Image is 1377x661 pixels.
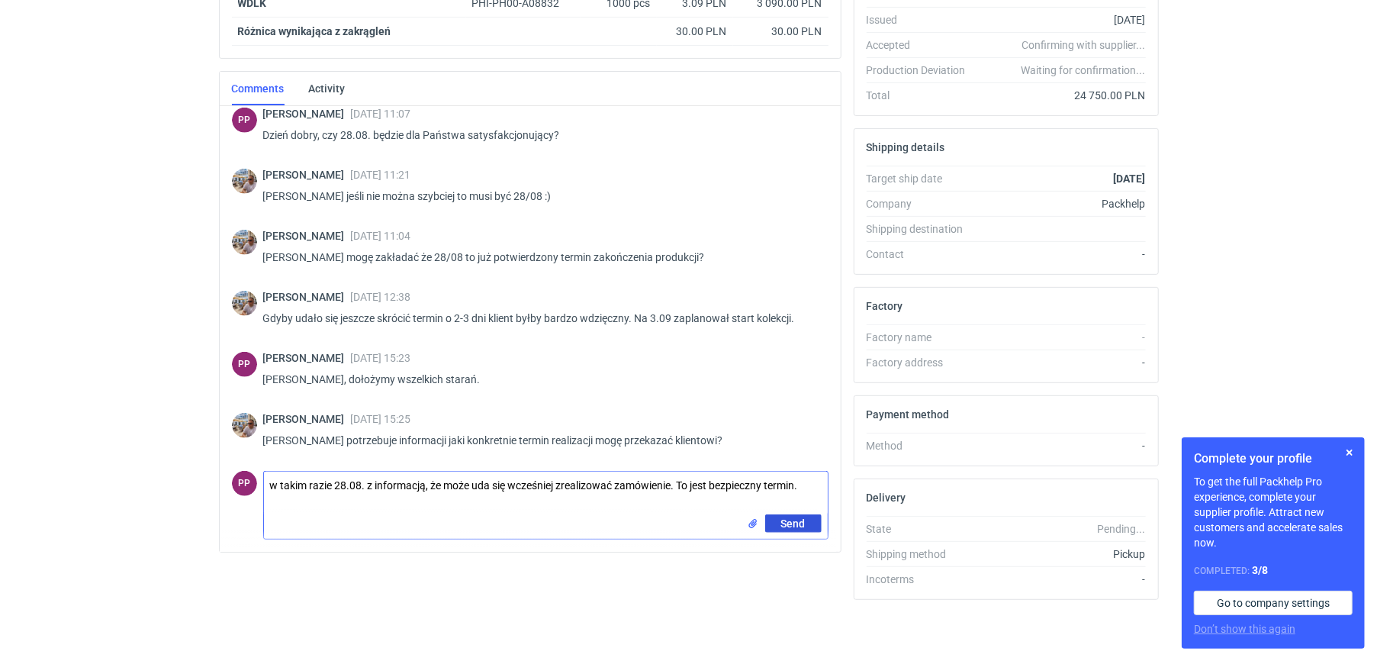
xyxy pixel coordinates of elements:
[867,196,978,211] div: Company
[351,291,411,303] span: [DATE] 12:38
[867,547,978,562] div: Shipping method
[232,230,257,255] img: Michał Palasek
[263,108,351,120] span: [PERSON_NAME]
[351,108,411,120] span: [DATE] 11:07
[978,355,1146,370] div: -
[1252,564,1268,576] strong: 3 / 8
[351,413,411,425] span: [DATE] 15:25
[867,300,903,312] h2: Factory
[867,330,978,345] div: Factory name
[263,370,816,389] p: [PERSON_NAME], dołożymy wszelkich starań.
[1194,591,1353,615] a: Go to company settings
[765,514,822,533] button: Send
[1113,173,1145,185] strong: [DATE]
[867,171,978,186] div: Target ship date
[1194,474,1353,550] p: To get the full Packhelp Pro experience, complete your supplier profile. Attract new customers an...
[264,472,828,514] textarea: w takim razie 28.08. z informacją, że może uda się wcześniej zrealizować zamówienie. To jest bezp...
[263,291,351,303] span: [PERSON_NAME]
[1021,39,1145,51] em: Confirming with supplier...
[867,521,978,537] div: State
[263,187,816,205] p: [PERSON_NAME] jeśli nie można szybciej to musi być 28/08 :)
[263,352,351,364] span: [PERSON_NAME]
[263,230,351,242] span: [PERSON_NAME]
[232,291,257,316] img: Michał Palasek
[1021,63,1145,78] em: Waiting for confirmation...
[232,352,257,377] div: Paulina Pander
[978,12,1146,27] div: [DATE]
[238,25,391,37] strong: Różnica wynikająca z zakrągleń
[351,352,411,364] span: [DATE] 15:23
[978,438,1146,453] div: -
[1340,443,1359,462] button: Skip for now
[867,572,978,587] div: Incoterms
[232,471,257,496] div: Paulina Pander
[867,438,978,453] div: Method
[263,413,351,425] span: [PERSON_NAME]
[867,408,950,421] h2: Payment method
[1194,450,1353,468] h1: Complete your profile
[867,88,978,103] div: Total
[351,169,411,181] span: [DATE] 11:21
[351,230,411,242] span: [DATE] 11:04
[978,330,1146,345] div: -
[1194,563,1353,579] div: Completed:
[867,141,945,153] h2: Shipping details
[978,88,1146,103] div: 24 750.00 PLN
[232,72,285,105] a: Comments
[1194,621,1295,637] button: Don’t show this again
[978,196,1146,211] div: Packhelp
[232,108,257,133] figcaption: PP
[867,247,978,262] div: Contact
[978,247,1146,262] div: -
[232,108,257,133] div: Paulina Pander
[781,518,806,529] span: Send
[232,352,257,377] figcaption: PP
[867,355,978,370] div: Factory address
[978,572,1146,587] div: -
[232,471,257,496] figcaption: PP
[867,221,978,237] div: Shipping destination
[263,309,816,327] p: Gdyby udało się jeszcze skrócić termin o 2-3 dni klient byłby bardzo wdzięczny. Na 3.09 zaplanowa...
[263,248,816,266] p: [PERSON_NAME] mogę zakładać że 28/08 to już potwierdzony termin zakończenia produkcji?
[263,431,816,450] p: [PERSON_NAME] potrzebuje informacji jaki konkretnie termin realizacji mogę przekazać klientowi?
[1097,523,1145,535] em: Pending...
[867,37,978,53] div: Accepted
[978,547,1146,562] div: Pickup
[867,492,906,504] h2: Delivery
[263,126,816,144] p: Dzień dobry, czy 28.08. będzie dla Państwa satysfakcjonujący?
[309,72,346,105] a: Activity
[739,24,822,39] div: 30.00 PLN
[867,12,978,27] div: Issued
[263,169,351,181] span: [PERSON_NAME]
[867,63,978,78] div: Production Deviation
[232,413,257,438] img: Michał Palasek
[663,24,727,39] div: 30.00 PLN
[232,169,257,194] img: Michał Palasek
